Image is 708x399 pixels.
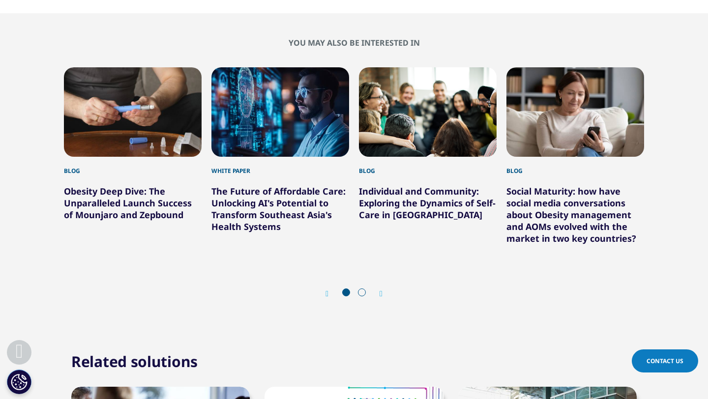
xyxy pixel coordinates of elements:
h2: Related solutions [71,352,198,371]
div: Blog [359,157,497,175]
a: Individual and Community: Exploring the Dynamics of Self-Care in [GEOGRAPHIC_DATA] [359,185,496,221]
div: 1 / 6 [64,67,202,244]
div: Next slide [370,289,383,298]
div: White Paper [211,157,349,175]
div: Previous slide [325,289,338,298]
a: Social Maturity: how have social media conversations about Obesity management and AOMs evolved wi... [506,185,636,244]
div: Blog [64,157,202,175]
div: 4 / 6 [506,67,644,244]
a: Contact Us [632,349,698,372]
h2: You may also be interested in [64,38,644,48]
span: Contact Us [647,357,683,365]
div: Blog [506,157,644,175]
a: The Future of Affordable Care: Unlocking AI's Potential to Transform Southeast Asia's Health Systems [211,185,346,232]
button: Cookies Settings [7,370,31,394]
div: 3 / 6 [359,67,497,244]
div: 2 / 6 [211,67,349,244]
a: Obesity Deep Dive: The Unparalleled Launch Success of Mounjaro and Zepbound [64,185,192,221]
